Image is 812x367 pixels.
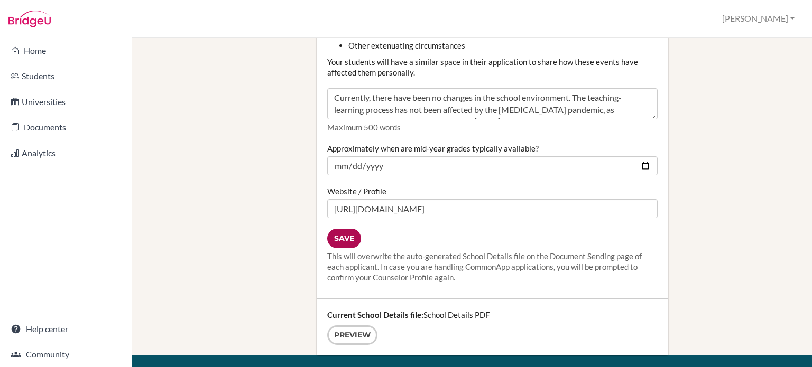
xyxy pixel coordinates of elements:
a: Analytics [2,143,130,164]
label: Approximately when are mid-year grades typically available? [327,143,539,154]
button: [PERSON_NAME] [717,9,799,29]
a: Universities [2,91,130,112]
a: Help center [2,318,130,340]
input: Save [327,229,361,248]
div: School Details PDF [317,299,668,355]
a: Home [2,40,130,61]
a: Community [2,344,130,365]
img: Bridge-U [8,11,51,27]
a: Students [2,65,130,87]
strong: Current School Details file: [327,310,423,319]
a: Documents [2,117,130,138]
textarea: Currently, there have been no changes in the school environment. The teaching-learning process ha... [327,88,658,120]
li: Other extenuating circumstances [348,40,658,51]
label: Website / Profile [327,186,386,196]
a: Preview [327,325,377,345]
div: This will overwrite the auto-generated School Details file on the Document Sending page of each a... [327,251,658,283]
p: Maximum 500 words [327,122,658,133]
